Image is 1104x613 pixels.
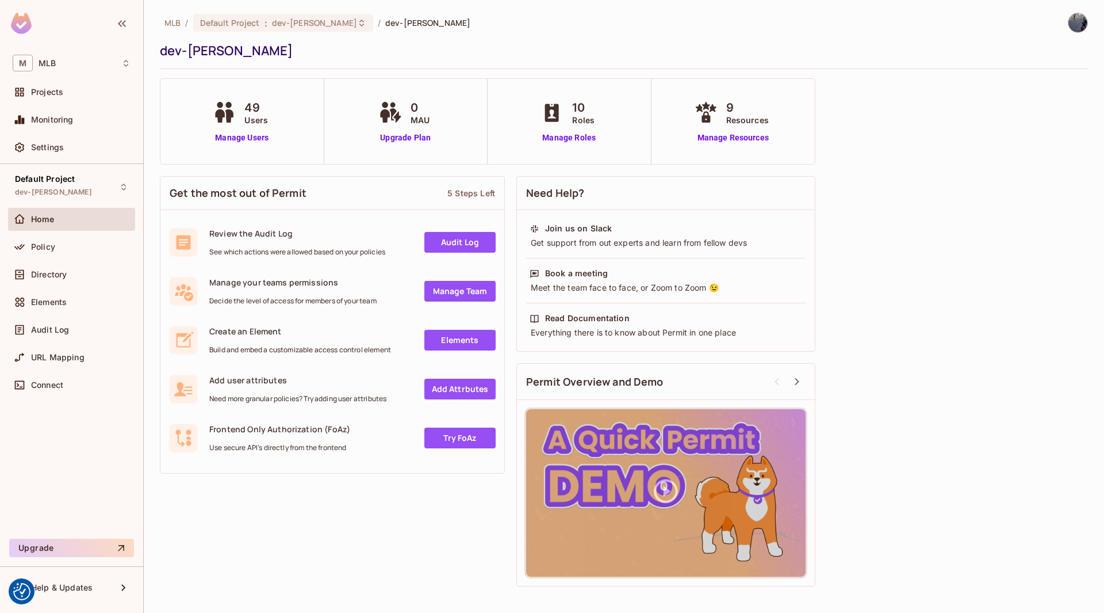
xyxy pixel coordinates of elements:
span: MAU [411,114,430,126]
a: Upgrade Plan [376,132,435,144]
span: Use secure API's directly from the frontend [209,443,350,452]
span: : [264,18,268,28]
a: Manage Users [210,132,274,144]
span: Review the Audit Log [209,228,385,239]
span: dev-[PERSON_NAME] [272,17,357,28]
span: 49 [244,99,268,116]
span: Get the most out of Permit [170,186,306,200]
span: dev-[PERSON_NAME] [15,188,93,197]
a: Try FoAz [424,428,496,448]
span: Manage your teams permissions [209,277,377,288]
span: Frontend Only Authorization (FoAz) [209,424,350,435]
button: Upgrade [9,539,134,557]
span: Settings [31,143,64,152]
span: Decide the level of access for members of your team [209,296,377,306]
span: Help & Updates [31,583,93,592]
span: Connect [31,380,63,390]
span: dev-[PERSON_NAME] [385,17,470,28]
span: Policy [31,242,55,252]
span: Roles [572,114,595,126]
div: Read Documentation [545,313,630,324]
img: SReyMgAAAABJRU5ErkJggg== [11,13,32,34]
span: Need more granular policies? Try adding user attributes [209,394,386,403]
span: Need Help? [526,186,585,200]
span: Workspace: MLB [39,59,56,68]
img: Revisit consent button [13,583,30,600]
div: Meet the team face to face, or Zoom to Zoom 😉 [530,282,802,294]
span: Resources [726,114,769,126]
span: Build and embed a customizable access control element [209,345,391,355]
span: Directory [31,270,67,279]
span: Permit Overview and Demo [526,375,664,389]
span: 10 [572,99,595,116]
span: 0 [411,99,430,116]
span: Monitoring [31,115,74,124]
li: / [378,17,381,28]
span: Users [244,114,268,126]
span: Elements [31,298,67,307]
div: Everything there is to know about Permit in one place [530,327,802,338]
div: Get support from out experts and learn from fellow devs [530,237,802,249]
a: Manage Resources [692,132,775,144]
div: Book a meeting [545,268,608,279]
span: M [13,55,33,71]
button: Consent Preferences [13,583,30,600]
li: / [185,17,188,28]
div: 5 Steps Left [447,188,495,199]
a: Audit Log [424,232,496,253]
span: Audit Log [31,325,69,334]
span: Default Project [15,174,75,184]
span: URL Mapping [31,353,85,362]
a: Elements [424,330,496,351]
span: the active workspace [164,17,181,28]
span: See which actions were allowed based on your policies [209,248,385,257]
span: 9 [726,99,769,116]
a: Add Attrbutes [424,379,496,399]
span: Home [31,215,55,224]
a: Manage Roles [538,132,600,144]
span: Projects [31,87,63,97]
img: Savin Cristi [1068,13,1087,32]
span: Default Project [200,17,260,28]
span: Add user attributes [209,375,386,386]
a: Manage Team [424,281,496,302]
span: Create an Element [209,326,391,337]
div: Join us on Slack [545,223,612,234]
div: dev-[PERSON_NAME] [160,42,1082,59]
